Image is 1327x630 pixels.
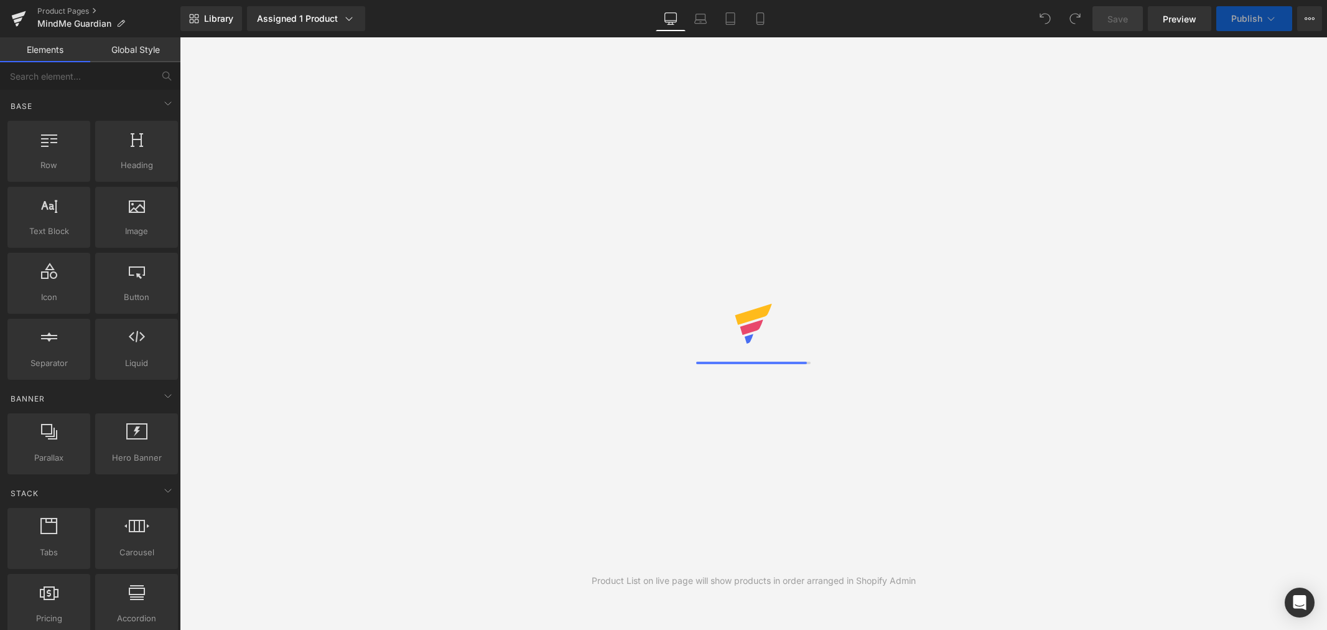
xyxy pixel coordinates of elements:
[686,6,715,31] a: Laptop
[99,357,174,370] span: Liquid
[11,159,86,172] span: Row
[11,357,86,370] span: Separator
[180,6,242,31] a: New Library
[11,546,86,559] span: Tabs
[592,574,916,588] div: Product List on live page will show products in order arranged in Shopify Admin
[11,291,86,304] span: Icon
[1107,12,1128,26] span: Save
[99,451,174,464] span: Hero Banner
[204,13,233,24] span: Library
[99,159,174,172] span: Heading
[99,612,174,625] span: Accordion
[1285,588,1315,618] div: Open Intercom Messenger
[1148,6,1211,31] a: Preview
[37,19,111,29] span: MindMe Guardian
[11,612,86,625] span: Pricing
[257,12,355,25] div: Assigned 1 Product
[1163,12,1196,26] span: Preview
[37,6,180,16] a: Product Pages
[745,6,775,31] a: Mobile
[99,546,174,559] span: Carousel
[90,37,180,62] a: Global Style
[9,487,40,499] span: Stack
[99,291,174,304] span: Button
[99,225,174,238] span: Image
[11,225,86,238] span: Text Block
[1231,14,1262,24] span: Publish
[1033,6,1058,31] button: Undo
[11,451,86,464] span: Parallax
[1216,6,1292,31] button: Publish
[715,6,745,31] a: Tablet
[1063,6,1087,31] button: Redo
[1297,6,1322,31] button: More
[656,6,686,31] a: Desktop
[9,100,34,112] span: Base
[9,393,46,405] span: Banner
